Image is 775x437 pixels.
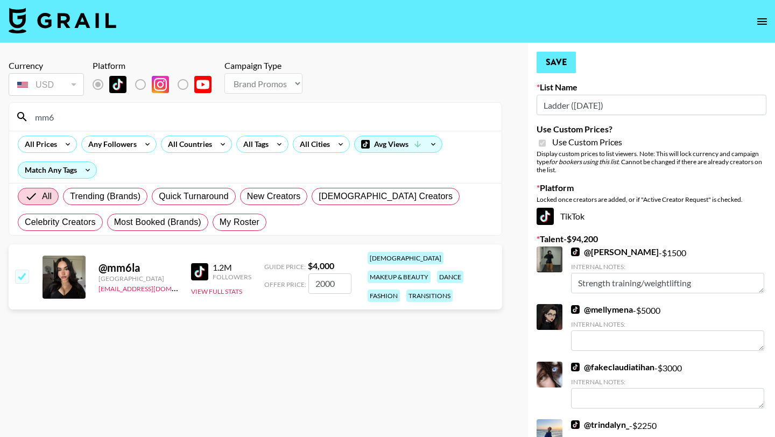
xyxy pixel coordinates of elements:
span: Guide Price: [264,263,306,271]
span: Quick Turnaround [159,190,229,203]
img: TikTok [571,363,580,371]
div: Match Any Tags [18,162,96,178]
a: @trindalyn_ [571,419,629,430]
div: All Prices [18,136,59,152]
a: @[PERSON_NAME] [571,246,659,257]
span: My Roster [220,216,259,229]
button: Save [537,52,576,73]
img: TikTok [109,76,126,93]
div: Avg Views [355,136,442,152]
div: TikTok [537,208,766,225]
div: @ mm6la [98,261,178,274]
div: Locked once creators are added, or if "Active Creator Request" is checked. [537,195,766,203]
div: All Countries [161,136,214,152]
div: [GEOGRAPHIC_DATA] [98,274,178,283]
input: Search by User Name [29,108,495,125]
img: TikTok [571,248,580,256]
span: Most Booked (Brands) [114,216,201,229]
div: 1.2M [213,262,251,273]
img: Grail Talent [9,8,116,33]
div: Campaign Type [224,60,302,71]
span: [DEMOGRAPHIC_DATA] Creators [319,190,453,203]
div: makeup & beauty [368,271,431,283]
div: Currency is locked to USD [9,71,84,98]
div: Internal Notes: [571,263,764,271]
label: List Name [537,82,766,93]
div: transitions [406,290,453,302]
span: Trending (Brands) [70,190,140,203]
label: Use Custom Prices? [537,124,766,135]
a: [EMAIL_ADDRESS][DOMAIN_NAME] [98,283,207,293]
img: TikTok [537,208,554,225]
div: [DEMOGRAPHIC_DATA] [368,252,443,264]
button: View Full Stats [191,287,242,295]
div: Currency [9,60,84,71]
div: - $ 3000 [571,362,764,408]
span: Use Custom Prices [552,137,622,147]
div: List locked to TikTok. [93,73,220,96]
img: YouTube [194,76,212,93]
em: for bookers using this list [549,158,618,166]
div: Display custom prices to list viewers. Note: This will lock currency and campaign type . Cannot b... [537,150,766,174]
span: New Creators [247,190,301,203]
div: All Cities [293,136,332,152]
img: Instagram [152,76,169,93]
div: Internal Notes: [571,320,764,328]
button: open drawer [751,11,773,32]
span: Offer Price: [264,280,306,288]
div: Followers [213,273,251,281]
label: Platform [537,182,766,193]
strong: $ 4,000 [308,260,334,271]
a: @mellymena [571,304,633,315]
a: @fakeclaudiatihan [571,362,654,372]
textarea: Strength training/weightlifting [571,273,764,293]
img: TikTok [571,305,580,314]
div: Internal Notes: [571,378,764,386]
div: dance [437,271,463,283]
div: - $ 1500 [571,246,764,293]
div: fashion [368,290,400,302]
div: All Tags [237,136,271,152]
span: All [42,190,52,203]
span: Celebrity Creators [25,216,96,229]
div: Any Followers [82,136,139,152]
div: USD [11,75,82,94]
input: 4,000 [308,273,351,294]
label: Talent - $ 94,200 [537,234,766,244]
img: TikTok [191,263,208,280]
div: - $ 5000 [571,304,764,351]
img: TikTok [571,420,580,429]
div: Platform [93,60,220,71]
